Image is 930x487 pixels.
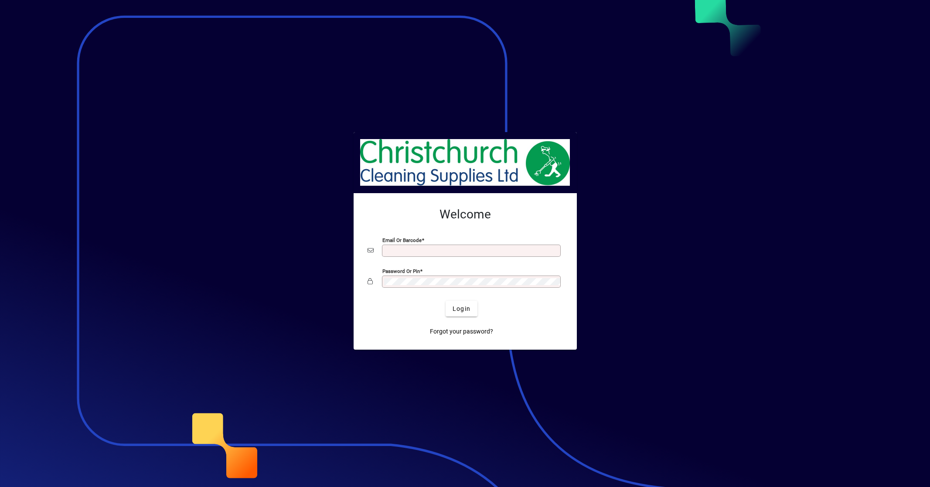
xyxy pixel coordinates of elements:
mat-label: Password or Pin [382,268,420,274]
span: Forgot your password? [430,327,493,336]
mat-label: Email or Barcode [382,237,422,243]
span: Login [453,304,470,313]
a: Forgot your password? [426,324,497,339]
h2: Welcome [368,207,563,222]
button: Login [446,301,477,317]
